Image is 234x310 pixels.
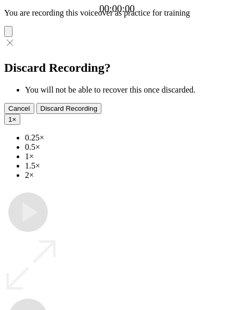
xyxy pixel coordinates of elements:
button: Discard Recording [36,103,102,114]
li: You will not be able to recover this once discarded. [25,85,230,95]
span: 1 [8,115,12,123]
li: 0.25× [25,133,230,143]
button: Cancel [4,103,34,114]
button: 1× [4,114,20,125]
li: 1.5× [25,161,230,171]
h2: Discard Recording? [4,61,230,75]
li: 0.5× [25,143,230,152]
li: 2× [25,171,230,180]
li: 1× [25,152,230,161]
a: 00:00:00 [99,3,135,15]
p: You are recording this voiceover as practice for training [4,8,230,18]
